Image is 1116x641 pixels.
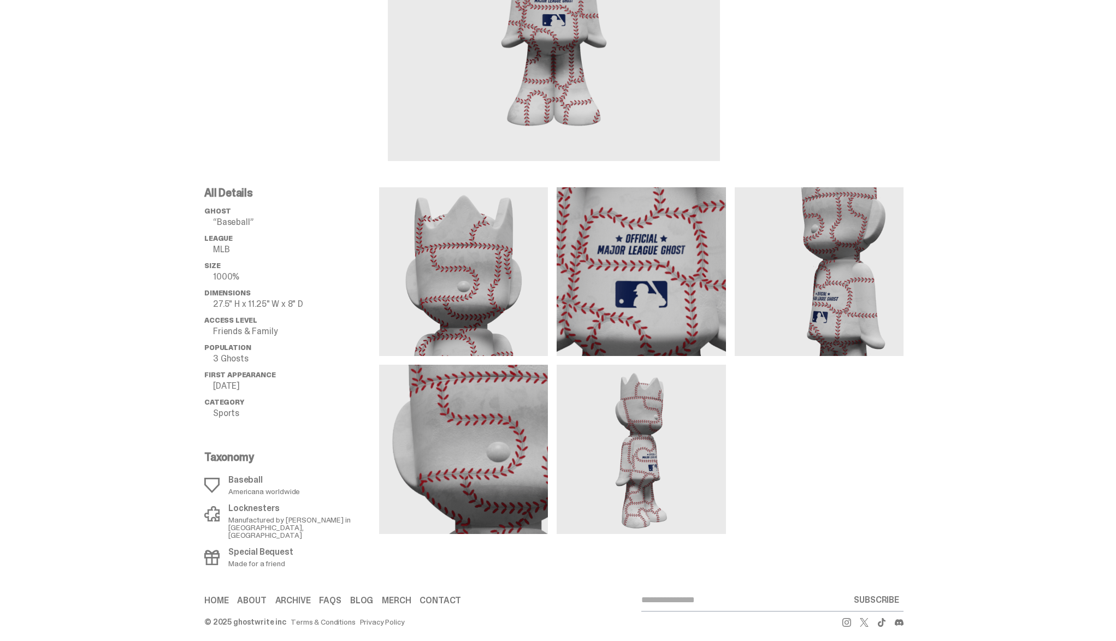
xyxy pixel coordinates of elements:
p: [DATE] [213,382,379,390]
span: First Appearance [204,370,275,379]
span: Access Level [204,316,257,325]
p: 27.5" H x 11.25" W x 8" D [213,300,379,308]
p: “Baseball” [213,218,379,227]
span: ghost [204,206,231,216]
a: Home [204,596,228,605]
p: Americana worldwide [228,488,300,495]
img: media gallery image [379,365,548,533]
p: 1000% [213,272,379,281]
a: About [237,596,266,605]
p: Manufactured by [PERSON_NAME] in [GEOGRAPHIC_DATA], [GEOGRAPHIC_DATA] [228,516,373,539]
span: Population [204,343,251,352]
p: Sports [213,409,379,418]
span: Size [204,261,220,270]
span: Category [204,397,244,407]
a: Contact [420,596,461,605]
span: Dimensions [204,288,250,298]
img: media gallery image [557,365,725,533]
a: Blog [350,596,373,605]
div: © 2025 ghostwrite inc [204,618,286,626]
p: Locknesters [228,504,373,513]
img: media gallery image [557,187,725,356]
span: League [204,234,233,243]
a: Privacy Policy [360,618,405,626]
a: Terms & Conditions [291,618,355,626]
img: media gallery image [379,187,548,356]
p: Taxonomy [204,452,373,462]
a: FAQs [319,596,341,605]
p: Made for a friend [228,560,293,567]
a: Archive [275,596,311,605]
p: Friends & Family [213,327,379,336]
a: Merch [382,596,411,605]
p: All Details [204,187,379,198]
p: Baseball [228,476,300,484]
button: SUBSCRIBE [849,589,904,611]
p: Special Bequest [228,548,293,556]
img: media gallery image [735,187,904,356]
p: MLB [213,245,379,254]
p: 3 Ghosts [213,354,379,363]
